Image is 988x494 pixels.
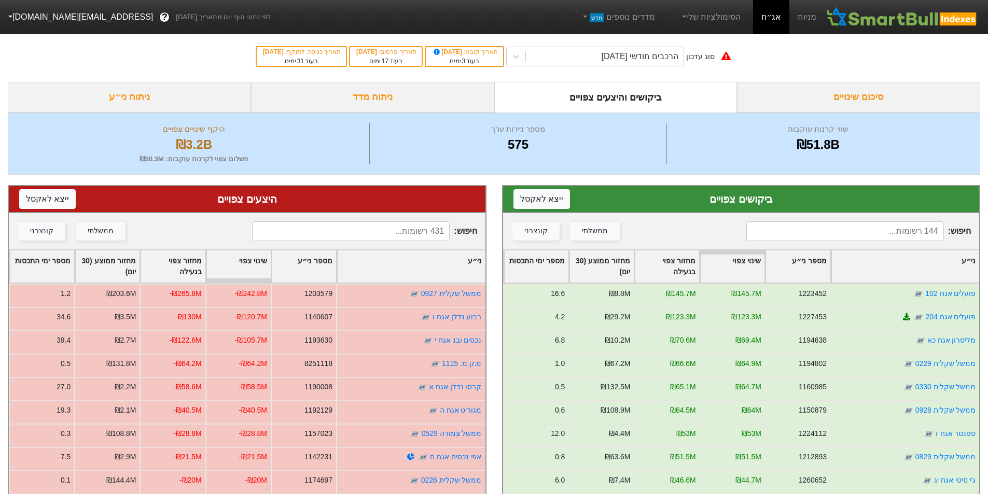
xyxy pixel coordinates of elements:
[731,288,761,299] div: ₪145.7M
[554,405,564,416] div: 0.6
[252,221,477,241] span: חיפוש :
[382,58,388,65] span: 17
[925,313,976,321] a: פועלים אגח 204
[554,335,564,346] div: 6.8
[670,358,695,369] div: ₪66.6M
[421,312,431,322] img: tase link
[608,428,630,439] div: ₪4.4M
[252,221,450,241] input: 431 רשומות...
[601,382,630,392] div: ₪132.5M
[173,428,201,439] div: -₪28.8M
[798,382,826,392] div: 1160985
[737,82,980,112] div: סיכום שינויים
[741,428,761,439] div: ₪53M
[831,250,979,283] div: Toggle SortBy
[903,405,913,416] img: tase link
[735,335,761,346] div: ₪69.4M
[61,475,71,486] div: 0.1
[355,47,416,57] div: תאריך פרסום :
[798,358,826,369] div: 1194802
[251,82,494,112] div: ניתוח מדד
[676,7,745,27] a: הסימולציות שלי
[604,451,630,462] div: ₪63.6M
[304,358,332,369] div: 8251118
[75,250,140,283] div: Toggle SortBy
[410,429,420,439] img: tase link
[239,382,267,392] div: -₪58.5M
[356,48,379,55] span: [DATE]
[435,336,482,344] a: נכסים ובנ אגח י
[170,288,202,299] div: -₪265.8M
[176,12,271,22] span: לפי נתוני סוף יום מתאריך [DATE]
[915,359,976,368] a: ממשל שקלית 0229
[551,428,565,439] div: 12.0
[141,250,205,283] div: Toggle SortBy
[173,358,201,369] div: -₪64.2M
[915,335,925,346] img: tase link
[676,428,695,439] div: ₪53M
[913,289,924,299] img: tase link
[239,451,267,462] div: -₪21.5M
[670,382,695,392] div: ₪65.1M
[418,452,428,462] img: tase link
[798,451,826,462] div: 1212893
[440,406,482,414] a: מגוריט אגח ה
[731,312,761,322] div: ₪123.3M
[577,7,659,27] a: מדדים נוספיםחדש
[429,383,482,391] a: קרסו נדלן אגח א
[30,225,53,237] div: קונצרני
[76,222,126,241] button: ממשלתי
[666,288,695,299] div: ₪145.7M
[513,191,969,207] div: ביקושים צפויים
[431,57,498,66] div: בעוד ימים
[551,288,565,299] div: 16.6
[21,154,367,164] div: תשלום צפוי לקרנות עוקבות : ₪50.3M
[430,453,482,461] a: אפי נכסים אגח ח
[569,250,634,283] div: Toggle SortBy
[798,405,826,416] div: 1150879
[903,382,913,392] img: tase link
[304,335,332,346] div: 1193630
[239,358,267,369] div: -₪64.2M
[925,289,976,298] a: פועלים אגח 102
[372,123,663,135] div: מספר ניירות ערך
[825,7,980,27] img: SmartBull
[923,429,934,439] img: tase link
[903,359,913,369] img: tase link
[115,451,136,462] div: ₪2.9M
[304,405,332,416] div: 1192129
[554,382,564,392] div: 0.5
[798,475,826,486] div: 1260652
[512,222,560,241] button: קונצרני
[524,225,548,237] div: קונצרני
[304,475,332,486] div: 1174697
[235,335,267,346] div: -₪105.7M
[115,405,136,416] div: ₪2.1M
[735,475,761,486] div: ₪44.7M
[337,250,485,283] div: Toggle SortBy
[504,250,568,283] div: Toggle SortBy
[915,453,976,461] a: ממשל שקלית 0829
[175,312,201,322] div: -₪130M
[798,312,826,322] div: 1227453
[263,48,285,55] span: [DATE]
[670,405,695,416] div: ₪64.5M
[235,288,267,299] div: -₪242.8M
[670,135,967,154] div: ₪51.8B
[554,475,564,486] div: 6.0
[423,335,433,346] img: tase link
[927,336,976,344] a: מליסרון אגח כא
[670,451,695,462] div: ₪51.5M
[494,82,737,112] div: ביקושים והיצעים צפויים
[18,222,65,241] button: קונצרני
[409,289,420,299] img: tase link
[245,475,267,486] div: -₪20M
[173,451,201,462] div: -₪21.5M
[115,382,136,392] div: ₪2.2M
[355,57,416,66] div: בעוד ימים
[513,189,570,209] button: ייצא לאקסל
[590,13,604,22] span: חדש
[604,335,630,346] div: ₪10.2M
[304,428,332,439] div: 1157023
[19,189,76,209] button: ייצא לאקסל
